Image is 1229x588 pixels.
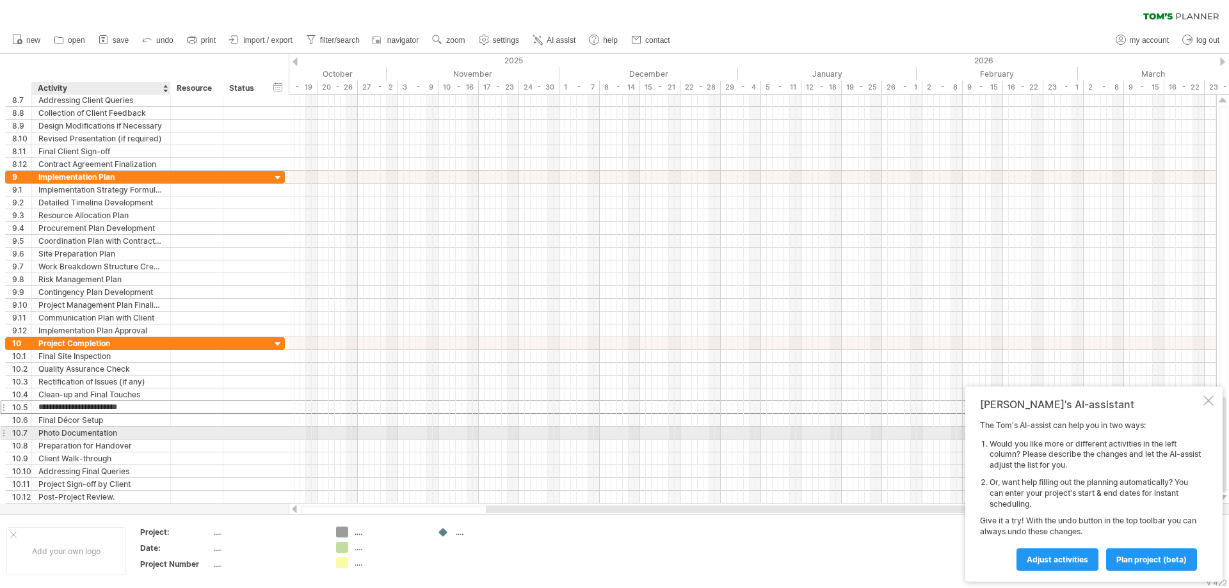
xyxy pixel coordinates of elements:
div: 10.3 [12,376,31,388]
div: [PERSON_NAME]'s AI-assistant [980,398,1201,411]
div: 5 - 11 [761,81,801,94]
div: Addressing Final Queries [38,465,164,477]
div: Status [229,82,257,95]
div: 22 - 28 [680,81,721,94]
div: 9.5 [12,235,31,247]
div: .... [213,559,321,569]
a: my account [1113,32,1173,49]
div: 10.11 [12,478,31,490]
div: 10.2 [12,363,31,375]
div: Risk Management Plan [38,273,164,285]
a: plan project (beta) [1106,548,1197,571]
span: new [26,36,40,45]
span: open [68,36,85,45]
div: 16 - 22 [1003,81,1043,94]
div: 8.8 [12,107,31,119]
a: print [184,32,220,49]
div: 10.4 [12,388,31,401]
div: 9 - 15 [1124,81,1164,94]
a: undo [139,32,177,49]
div: .... [355,542,424,553]
div: Final Client Sign-off [38,145,164,157]
a: open [51,32,89,49]
div: Photo Documentation [38,427,164,439]
div: Work Breakdown Structure Creation [38,260,164,273]
div: 27 - 2 [358,81,398,94]
div: 23 - 1 [1043,81,1084,94]
div: Implementation Plan [38,171,164,183]
div: Detailed Timeline Development [38,196,164,209]
a: navigator [370,32,422,49]
a: Adjust activities [1016,548,1098,571]
a: AI assist [529,32,579,49]
span: contact [645,36,670,45]
div: .... [213,543,321,553]
span: save [113,36,129,45]
div: Addressing Client Queries [38,94,164,106]
span: log out [1196,36,1219,45]
div: The Tom's AI-assist can help you in two ways: Give it a try! With the undo button in the top tool... [980,420,1201,570]
div: 8.11 [12,145,31,157]
div: Project Management Plan Finalization [38,299,164,311]
div: 13 - 19 [277,81,317,94]
span: undo [156,36,173,45]
div: 29 - 4 [721,81,761,94]
span: plan project (beta) [1116,555,1187,564]
div: 9.6 [12,248,31,260]
a: contact [628,32,674,49]
div: 17 - 23 [479,81,519,94]
span: filter/search [320,36,360,45]
div: November 2025 [387,67,559,81]
span: AI assist [547,36,575,45]
div: 10.7 [12,427,31,439]
div: 9.7 [12,260,31,273]
li: Would you like more or different activities in the left column? Please describe the changes and l... [990,439,1201,471]
div: Activity [38,82,163,95]
div: 1 - 7 [559,81,600,94]
div: 10 - 16 [438,81,479,94]
div: 19 - 25 [842,81,882,94]
div: Rectification of Issues (if any) [38,376,164,388]
a: save [95,32,133,49]
div: Project Sign-off by Client [38,478,164,490]
div: .... [213,527,321,537]
div: 2 - 8 [1084,81,1124,94]
a: log out [1179,32,1223,49]
span: help [603,36,618,45]
div: 9 [12,171,31,183]
div: Revised Presentation (if required) [38,132,164,145]
div: 9.12 [12,324,31,337]
span: settings [493,36,519,45]
div: 15 - 21 [640,81,680,94]
div: October 2025 [208,67,387,81]
div: 10 [12,337,31,349]
div: Client Walk-through [38,452,164,465]
div: Implementation Plan Approval [38,324,164,337]
div: Implementation Strategy Formulation [38,184,164,196]
div: Project Completion [38,337,164,349]
div: 8.9 [12,120,31,132]
div: 9.2 [12,196,31,209]
div: Communication Plan with Client [38,312,164,324]
span: my account [1130,36,1169,45]
div: Contingency Plan Development [38,286,164,298]
div: 12 - 18 [801,81,842,94]
div: Site Preparation Plan [38,248,164,260]
div: 9.1 [12,184,31,196]
div: Add your own logo [6,527,126,575]
div: Project Number [140,559,211,569]
div: Final Site Inspection [38,350,164,362]
div: 20 - 26 [317,81,358,94]
div: .... [355,527,424,537]
div: 16 - 22 [1164,81,1205,94]
div: 10.12 [12,491,31,503]
a: new [9,32,44,49]
div: 10.9 [12,452,31,465]
li: Or, want help filling out the planning automatically? You can enter your project's start & end da... [990,477,1201,509]
div: 9 - 15 [963,81,1003,94]
span: Adjust activities [1027,555,1088,564]
div: Collection of Client Feedback [38,107,164,119]
span: zoom [446,36,465,45]
div: Preparation for Handover [38,440,164,452]
span: import / export [243,36,293,45]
